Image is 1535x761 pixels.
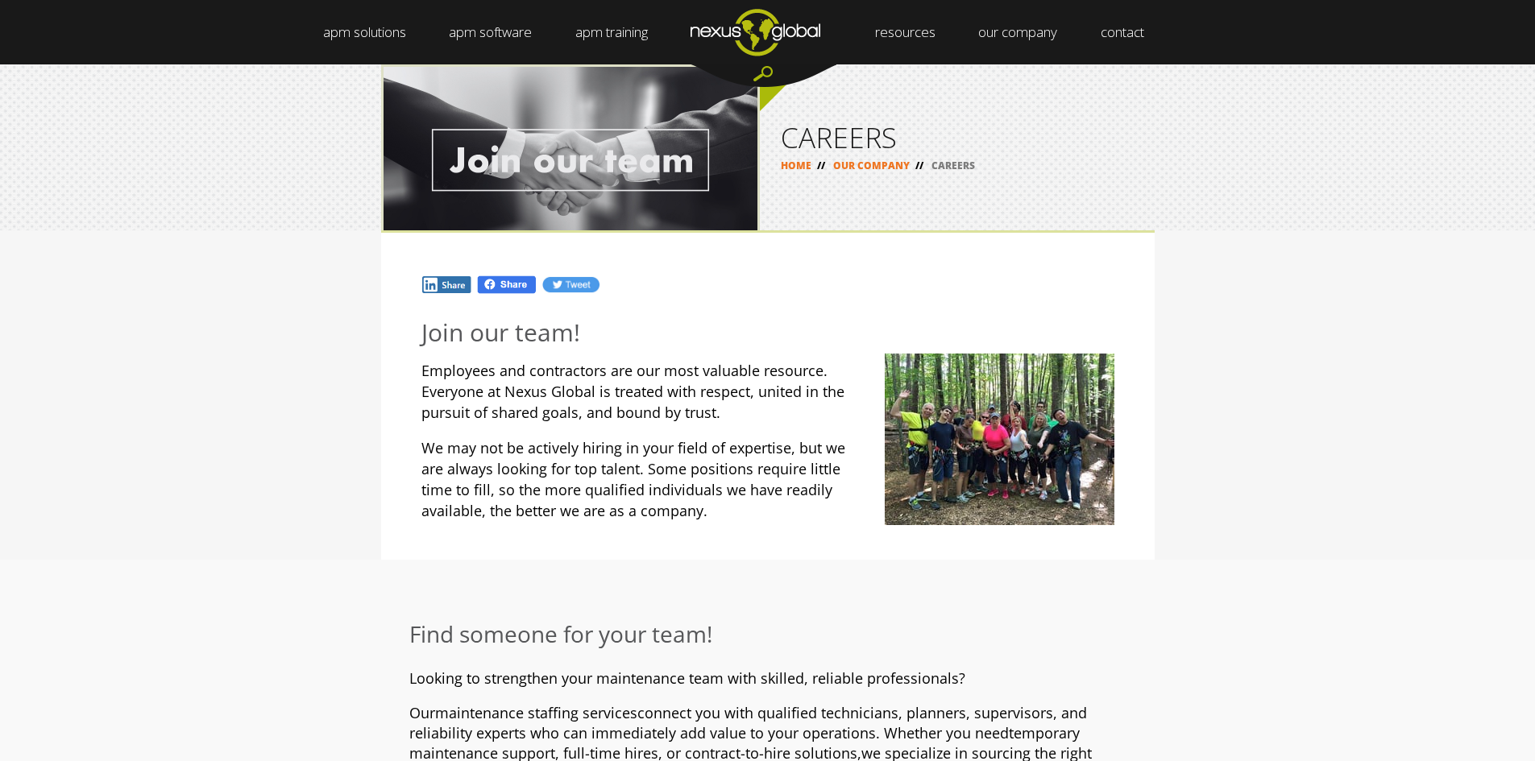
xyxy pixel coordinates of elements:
[528,703,637,722] span: staffing services
[409,668,1126,689] p: Looking to strengthen your maintenance team with skilled, reliable professionals?
[421,275,473,294] img: In.jpg
[541,275,599,294] img: Tw.jpg
[910,159,929,172] span: //
[476,275,537,295] img: Fb.png
[421,360,1114,423] p: Employees and contractors are our most valuable resource. Everyone at Nexus Global is treated wit...
[409,620,1126,648] h3: Find someone for your team!
[781,123,1134,151] h1: CAREERS
[781,159,811,172] a: HOME
[885,354,1114,525] img: zip_line
[421,437,1114,521] p: We may not be actively hiring in your field of expertise, but we are always looking for top talen...
[421,316,580,349] span: Join our team!
[435,703,524,722] span: maintenance
[833,159,910,172] a: OUR COMPANY
[811,159,831,172] span: //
